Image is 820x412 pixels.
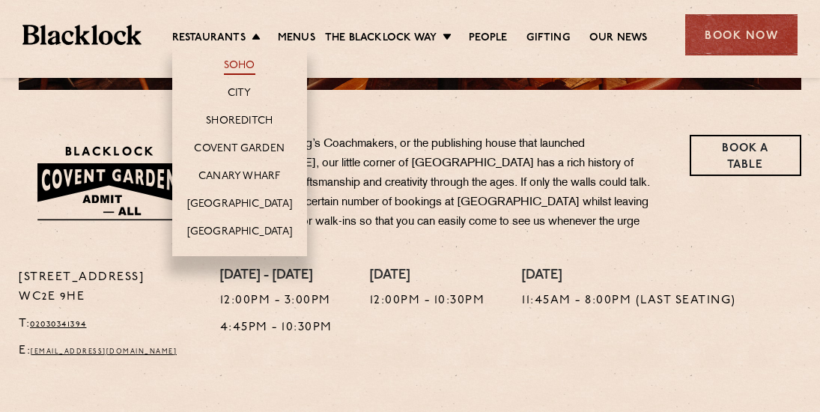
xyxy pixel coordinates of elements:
p: [STREET_ADDRESS] WC2E 9HE [19,268,198,307]
a: The Blacklock Way [325,31,437,47]
p: Whether it be King’s Coachmakers, or the publishing house that launched [PERSON_NAME], our little... [220,135,662,251]
h4: [DATE] [370,268,485,285]
img: BL_Textured_Logo-footer-cropped.svg [22,25,142,45]
img: BLA_1470_CoventGarden_Website_Solid.svg [19,135,198,231]
h4: [DATE] [522,268,736,285]
p: 12:00pm - 10:30pm [370,291,485,311]
p: 12:00pm - 3:00pm [220,291,332,311]
a: City [228,86,252,103]
p: 11:45am - 8:00pm (Last Seating) [522,291,736,311]
p: E: [19,342,198,361]
a: Menus [278,31,315,47]
a: Restaurants [172,31,246,47]
a: Soho [224,58,255,75]
a: Shoreditch [206,114,273,130]
a: [EMAIL_ADDRESS][DOMAIN_NAME] [31,348,177,355]
a: 02030341394 [30,320,87,329]
a: Our News [589,31,648,47]
a: [GEOGRAPHIC_DATA] [187,197,292,213]
a: People [469,31,507,47]
p: 4:45pm - 10:30pm [220,318,332,338]
a: Book a Table [690,135,801,176]
a: Covent Garden [194,142,285,158]
a: Gifting [526,31,569,47]
div: Book Now [685,14,798,55]
p: T: [19,315,198,334]
a: Canary Wharf [198,169,280,186]
h4: [DATE] - [DATE] [220,268,332,285]
a: [GEOGRAPHIC_DATA] [187,225,292,241]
